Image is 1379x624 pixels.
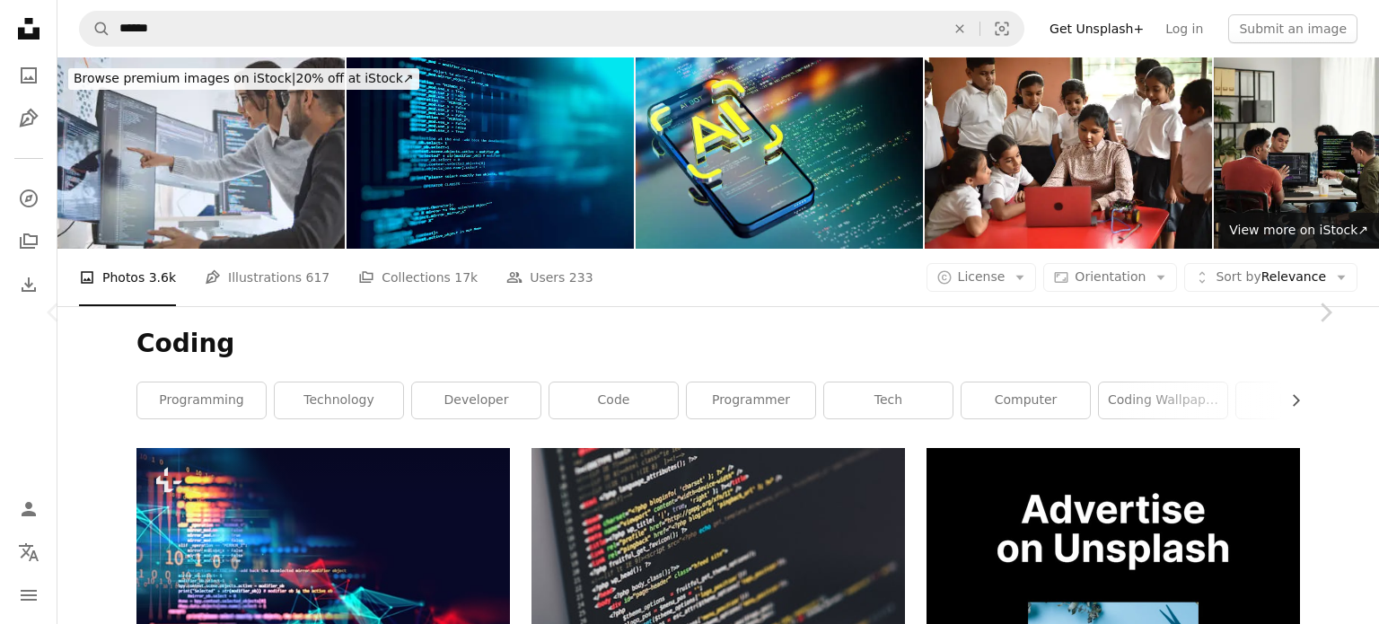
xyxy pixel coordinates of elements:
button: scroll list to the right [1279,382,1300,418]
a: Illustrations [11,101,47,136]
img: Programming code abstract technology background of software deve [347,57,634,249]
a: coding wallpaper [1099,382,1227,418]
button: Clear [940,12,979,46]
a: tech [824,382,953,418]
span: License [958,269,1006,284]
a: Browse premium images on iStock|20% off at iStock↗ [57,57,430,101]
img: Teacher programming a a remote controlled robot model in laptop [925,57,1212,249]
button: Menu [11,577,47,613]
a: Programming code abstract technology background of software developer and Computer script [136,560,510,576]
button: Orientation [1043,263,1177,292]
span: 617 [306,268,330,287]
a: computer [962,382,1090,418]
button: Language [11,534,47,570]
h1: Coding [136,328,1300,360]
a: View more on iStock↗ [1218,213,1379,249]
a: developer [412,382,540,418]
a: Illustrations 617 [205,249,329,306]
a: Explore [11,180,47,216]
img: Hispanic Latin American couple, software engineer developer use computer, work on program coding ... [57,57,345,249]
a: technology [275,382,403,418]
a: Log in / Sign up [11,491,47,527]
a: Next [1271,226,1379,399]
a: Photos [11,57,47,93]
a: laptop [1236,382,1365,418]
a: monitor showing Java programming [531,565,905,581]
form: Find visuals sitewide [79,11,1024,47]
span: Browse premium images on iStock | [74,71,295,85]
img: The Power of AI. Transforming Industries and Customer Service. A Look into the Future. Yellow AI ... [636,57,923,249]
a: Log in [1155,14,1214,43]
a: Get Unsplash+ [1039,14,1155,43]
a: Users 233 [506,249,593,306]
span: Orientation [1075,269,1146,284]
button: Visual search [980,12,1023,46]
a: programmer [687,382,815,418]
button: Sort byRelevance [1184,263,1357,292]
span: Sort by [1216,269,1260,284]
a: programming [137,382,266,418]
span: View more on iStock ↗ [1229,223,1368,237]
a: Collections [11,224,47,259]
span: Relevance [1216,268,1326,286]
button: Submit an image [1228,14,1357,43]
a: Collections 17k [358,249,478,306]
span: 233 [569,268,593,287]
span: 17k [454,268,478,287]
a: code [549,382,678,418]
button: Search Unsplash [80,12,110,46]
div: 20% off at iStock ↗ [68,68,419,90]
button: License [927,263,1037,292]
